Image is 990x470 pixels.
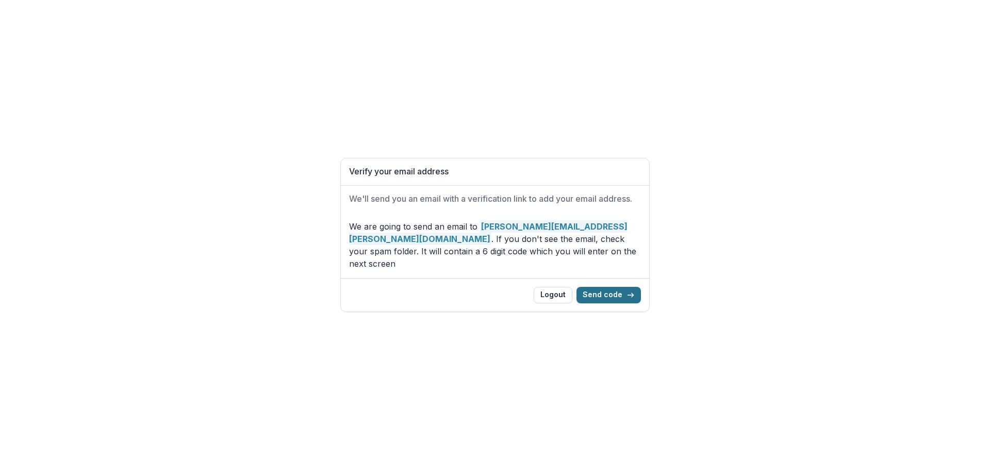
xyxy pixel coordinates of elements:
[349,167,641,176] h1: Verify your email address
[349,194,641,204] h2: We'll send you an email with a verification link to add your email address.
[534,287,572,303] button: Logout
[576,287,641,303] button: Send code
[349,220,641,270] p: We are going to send an email to . If you don't see the email, check your spam folder. It will co...
[349,220,628,245] strong: [PERSON_NAME][EMAIL_ADDRESS][PERSON_NAME][DOMAIN_NAME]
